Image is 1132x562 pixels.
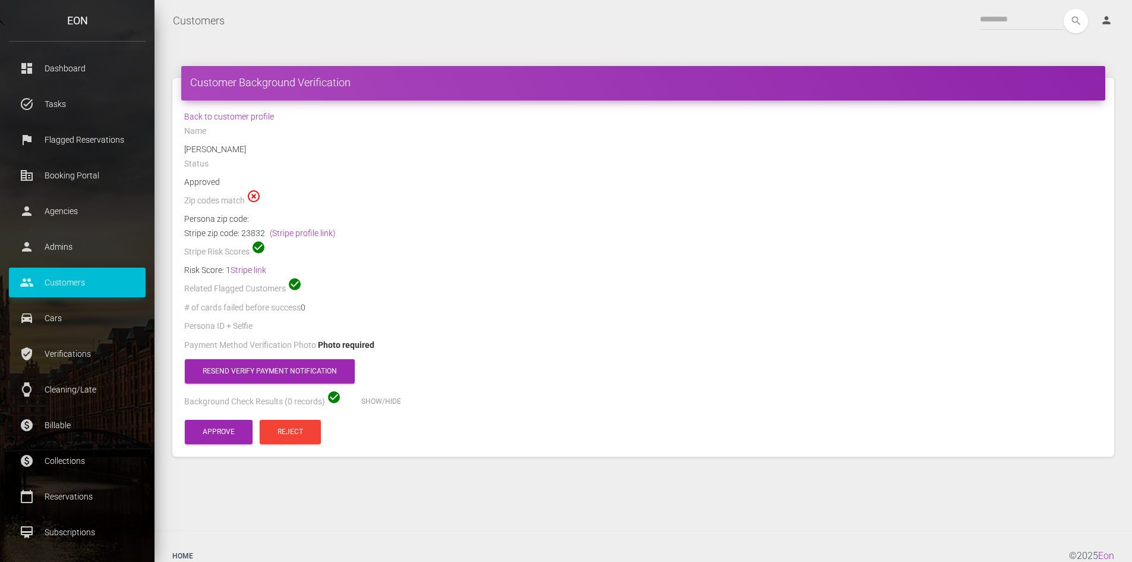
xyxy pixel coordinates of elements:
label: Status [184,158,209,170]
span: Photo required [318,340,374,350]
a: card_membership Subscriptions [9,517,146,547]
a: person [1092,9,1123,33]
button: Resend verify payment notification [185,359,355,384]
h4: Customer Background Verification [190,75,1096,90]
a: task_alt Tasks [9,89,146,119]
div: Persona zip code: [184,212,1102,226]
p: Billable [18,416,137,434]
a: dashboard Dashboard [9,54,146,83]
p: Verifications [18,345,137,363]
a: paid Collections [9,446,146,476]
label: Persona ID + Selfie [184,321,253,332]
span: highlight_off [247,189,261,203]
label: # of cards failed before success [184,302,301,314]
i: person [1101,14,1112,26]
a: calendar_today Reservations [9,482,146,511]
div: 0 [175,300,1111,319]
a: Eon [1098,550,1114,561]
p: Booking Portal [18,167,137,184]
p: Tasks [18,95,137,113]
button: Reject [260,420,321,444]
a: (Stripe profile link) [270,228,336,238]
p: Collections [18,452,137,470]
a: Back to customer profile [184,112,274,121]
a: Customers [173,6,225,36]
p: Dashboard [18,59,137,77]
div: [PERSON_NAME] [175,142,1111,156]
label: Related Flagged Customers [184,283,286,295]
div: Approved [175,175,1111,189]
p: Subscriptions [18,523,137,541]
button: Show/Hide [343,390,419,414]
p: Cleaning/Late [18,381,137,398]
div: Stripe zip code: 23832 [184,226,1102,240]
a: paid Billable [9,410,146,440]
a: Stripe link [231,265,266,275]
p: Reservations [18,488,137,506]
p: Flagged Reservations [18,131,137,149]
p: Admins [18,238,137,256]
label: Zip codes match [184,195,245,207]
span: check_circle [327,390,341,404]
a: drive_eta Cars [9,303,146,333]
p: Customers [18,274,137,291]
label: Background Check Results (0 records) [184,396,325,408]
a: people Customers [9,268,146,297]
label: Payment Method Verification Photo [184,340,316,351]
a: person Agencies [9,196,146,226]
p: Cars [18,309,137,327]
span: check_circle [288,277,302,291]
a: verified_user Verifications [9,339,146,369]
a: flag Flagged Reservations [9,125,146,155]
button: search [1064,9,1088,33]
p: Agencies [18,202,137,220]
label: Stripe Risk Scores [184,246,250,258]
a: watch Cleaning/Late [9,375,146,404]
button: Approve [185,420,253,444]
span: check_circle [251,240,266,255]
a: person Admins [9,232,146,262]
a: corporate_fare Booking Portal [9,161,146,190]
label: Name [184,125,206,137]
div: Risk Score: 1 [184,263,1102,277]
